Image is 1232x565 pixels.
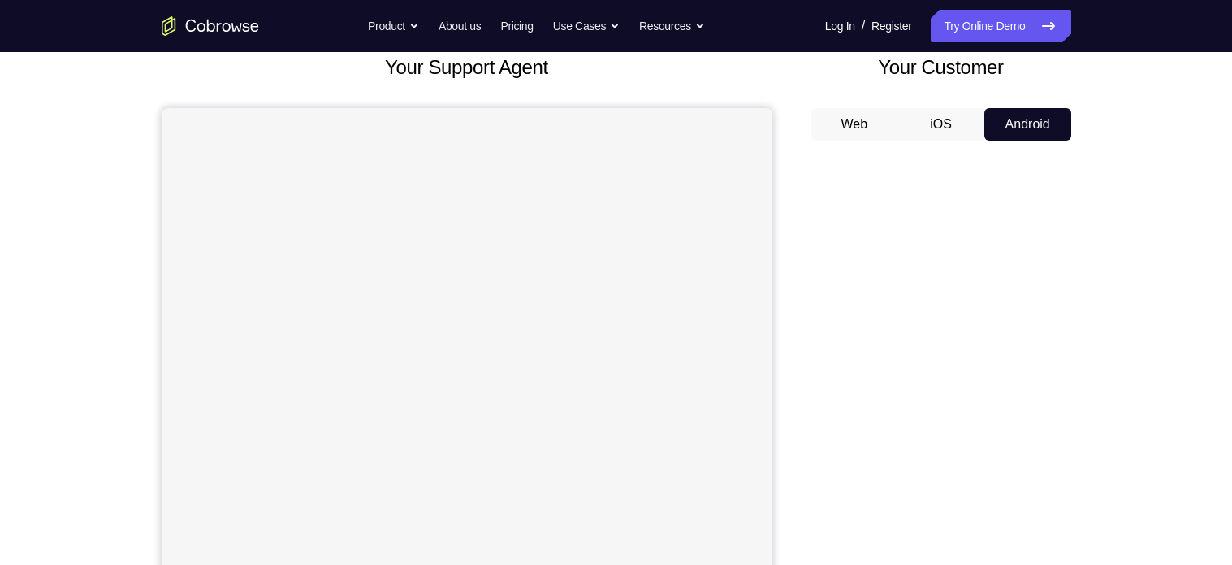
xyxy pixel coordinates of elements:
a: About us [439,10,481,42]
button: Android [984,108,1071,141]
button: iOS [897,108,984,141]
a: Pricing [500,10,533,42]
a: Log In [825,10,855,42]
button: Resources [639,10,705,42]
h2: Your Customer [811,53,1071,82]
button: Web [811,108,898,141]
h2: Your Support Agent [162,53,772,82]
a: Try Online Demo [931,10,1070,42]
button: Product [368,10,419,42]
span: / [862,16,865,36]
a: Go to the home page [162,16,259,36]
button: Use Cases [553,10,620,42]
a: Register [871,10,911,42]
